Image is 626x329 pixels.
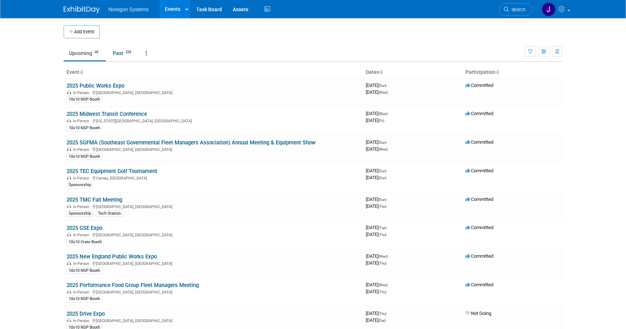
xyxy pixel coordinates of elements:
span: (Sun) [378,198,386,202]
span: Not Going [466,311,491,316]
span: 253 [124,50,133,55]
div: [GEOGRAPHIC_DATA], [GEOGRAPHIC_DATA] [67,289,360,295]
span: [DATE] [366,282,390,287]
span: (Wed) [378,254,388,258]
span: - [389,282,390,287]
span: [DATE] [366,232,386,237]
th: Event [64,66,363,79]
span: In-Person [73,204,91,209]
span: Committed [466,111,493,116]
span: - [387,225,389,230]
span: In-Person [73,261,91,266]
img: In-Person Event [67,319,71,322]
span: In-Person [73,319,91,323]
span: Committed [466,225,493,230]
img: In-Person Event [67,147,71,151]
a: 2025 Public Works Expo [67,83,124,89]
div: [GEOGRAPHIC_DATA], [GEOGRAPHIC_DATA] [67,203,360,209]
span: In-Person [73,119,91,123]
span: [DATE] [366,203,386,209]
span: [DATE] [366,197,389,202]
th: Dates [363,66,463,79]
span: (Sun) [378,84,386,88]
div: 10x10 NSP Booth [67,267,102,274]
span: Committed [466,197,493,202]
div: Camas, [GEOGRAPHIC_DATA] [67,175,360,181]
img: ExhibitDay [64,6,100,13]
img: In-Person Event [67,119,71,122]
div: [GEOGRAPHIC_DATA], [GEOGRAPHIC_DATA] [67,260,360,266]
span: In-Person [73,90,91,95]
div: [GEOGRAPHIC_DATA], [GEOGRAPHIC_DATA] [67,232,360,237]
span: (Thu) [378,233,386,237]
span: [DATE] [366,111,390,116]
span: (Wed) [378,283,388,287]
a: 2025 TMC Fall Meeting [67,197,122,203]
a: Sort by Participation Type [496,69,499,75]
span: - [387,168,389,173]
span: (Thu) [378,312,386,316]
a: Upcoming39 [64,46,106,60]
span: [DATE] [366,83,389,88]
a: 2025 New England Public Works Expo [67,253,157,260]
span: (Thu) [378,261,386,265]
img: In-Person Event [67,233,71,236]
div: Sponsorship [67,182,93,188]
span: [DATE] [366,146,388,152]
span: (Sun) [378,169,386,173]
span: - [389,111,390,116]
span: (Wed) [378,147,388,151]
div: 10x10 Crate Booth [67,239,104,245]
img: In-Person Event [67,176,71,180]
span: Committed [466,282,493,287]
span: Search [509,7,526,12]
span: [DATE] [366,118,384,123]
span: [DATE] [366,311,389,316]
span: [DATE] [366,289,386,294]
img: In-Person Event [67,204,71,208]
span: [DATE] [366,168,389,173]
span: Committed [466,83,493,88]
span: (Wed) [378,112,388,116]
span: In-Person [73,233,91,237]
span: [DATE] [366,175,386,180]
span: (Thu) [378,204,386,208]
span: (Tue) [378,226,386,230]
span: In-Person [73,147,91,152]
span: [DATE] [366,89,388,95]
div: [GEOGRAPHIC_DATA], [GEOGRAPHIC_DATA] [67,89,360,95]
img: In-Person Event [67,290,71,294]
span: [DATE] [366,260,386,266]
div: [US_STATE][GEOGRAPHIC_DATA], [GEOGRAPHIC_DATA] [67,118,360,123]
span: (Sun) [378,176,386,180]
span: - [387,197,389,202]
span: (Sun) [378,140,386,144]
span: [DATE] [366,317,386,323]
img: In-Person Event [67,90,71,94]
div: Sponsorship [67,210,93,217]
span: Noregon Systems [108,7,149,12]
div: [GEOGRAPHIC_DATA], [GEOGRAPHIC_DATA] [67,317,360,323]
div: [GEOGRAPHIC_DATA], [GEOGRAPHIC_DATA] [67,146,360,152]
a: Sort by Start Date [379,69,383,75]
div: Tech Station [96,210,123,217]
div: 10x10 NSP Booth [67,96,102,103]
span: - [387,139,389,145]
span: [DATE] [366,253,390,259]
span: [DATE] [366,225,389,230]
div: 10x10 NSP Booth [67,296,102,302]
span: (Fri) [378,119,384,123]
a: 2025 SGFMA (Southeast Governmental Fleet Managers Association) Annual Meeting & Equipment Show [67,139,316,146]
a: 2025 Midwest Transit Conference [67,111,147,117]
span: (Thu) [378,290,386,294]
a: 2025 TEC Equipment Golf Tournament [67,168,157,174]
span: Committed [466,168,493,173]
span: - [387,311,389,316]
img: In-Person Event [67,261,71,265]
a: 2025 Drive Expo [67,311,105,317]
a: 2025 Performance Food Group Fleet Managers Meeting [67,282,199,288]
span: - [387,83,389,88]
span: 39 [93,50,100,55]
div: 10x10 NSP Booth [67,153,102,160]
span: Committed [466,139,493,145]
